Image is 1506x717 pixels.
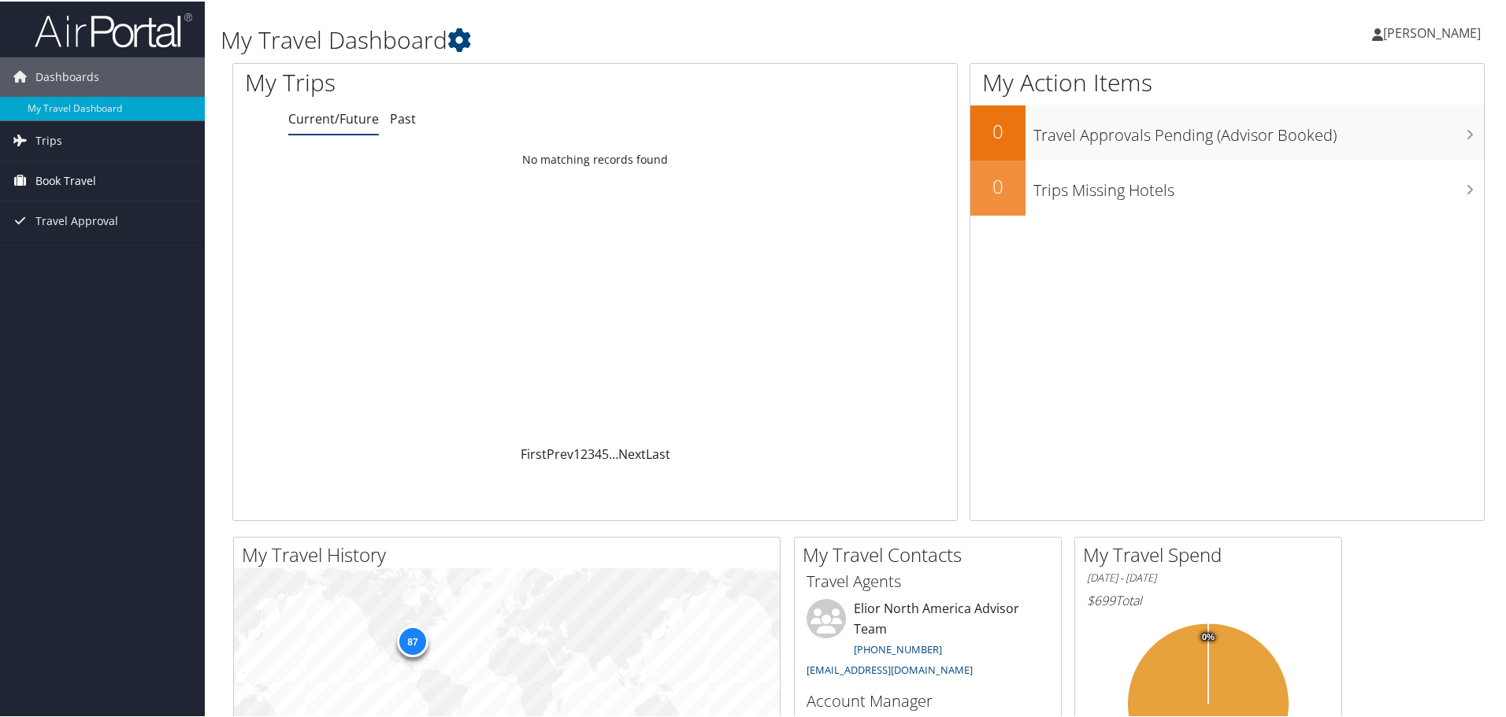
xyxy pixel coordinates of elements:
[1202,631,1215,641] tspan: 0%
[35,56,99,95] span: Dashboards
[521,444,547,461] a: First
[1383,23,1481,40] span: [PERSON_NAME]
[803,540,1061,567] h2: My Travel Contacts
[799,597,1057,682] li: Elior North America Advisor Team
[970,172,1026,198] h2: 0
[581,444,588,461] a: 2
[35,10,192,47] img: airportal-logo.png
[970,159,1484,214] a: 0Trips Missing Hotels
[288,109,379,126] a: Current/Future
[221,22,1071,55] h1: My Travel Dashboard
[588,444,595,461] a: 3
[1087,590,1330,608] h6: Total
[35,200,118,239] span: Travel Approval
[245,65,644,98] h1: My Trips
[1033,115,1484,145] h3: Travel Approvals Pending (Advisor Booked)
[396,624,428,656] div: 87
[970,104,1484,159] a: 0Travel Approvals Pending (Advisor Booked)
[1083,540,1341,567] h2: My Travel Spend
[595,444,602,461] a: 4
[807,569,1049,591] h3: Travel Agents
[646,444,670,461] a: Last
[1372,8,1497,55] a: [PERSON_NAME]
[233,144,957,172] td: No matching records found
[547,444,573,461] a: Prev
[970,116,1026,143] h2: 0
[970,65,1484,98] h1: My Action Items
[35,120,62,159] span: Trips
[609,444,618,461] span: …
[1087,590,1115,608] span: $699
[242,540,780,567] h2: My Travel History
[573,444,581,461] a: 1
[807,689,1049,711] h3: Account Manager
[854,641,942,655] a: [PHONE_NUMBER]
[807,661,973,675] a: [EMAIL_ADDRESS][DOMAIN_NAME]
[1087,569,1330,584] h6: [DATE] - [DATE]
[1033,170,1484,200] h3: Trips Missing Hotels
[618,444,646,461] a: Next
[602,444,609,461] a: 5
[35,160,96,199] span: Book Travel
[390,109,416,126] a: Past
